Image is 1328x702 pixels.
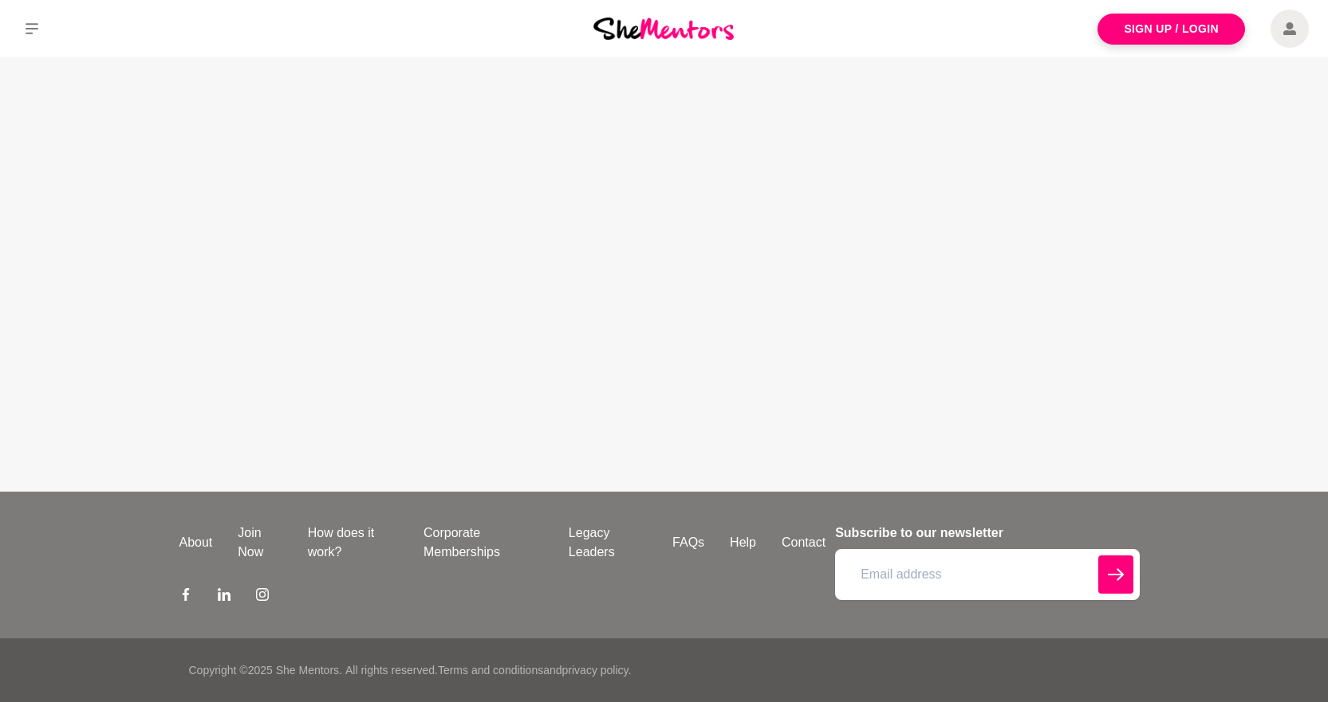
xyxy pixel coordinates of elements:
[556,524,660,562] a: Legacy Leaders
[835,549,1139,600] input: Email address
[189,662,342,679] p: Copyright © 2025 She Mentors .
[660,533,717,552] a: FAQs
[438,664,543,677] a: Terms and conditions
[218,587,231,606] a: LinkedIn
[256,587,269,606] a: Instagram
[769,533,838,552] a: Contact
[717,533,769,552] a: Help
[593,18,734,39] img: She Mentors Logo
[1097,14,1245,45] a: Sign Up / Login
[295,524,411,562] a: How does it work?
[167,533,226,552] a: About
[411,524,556,562] a: Corporate Memberships
[345,662,631,679] p: All rights reserved. and .
[179,587,192,606] a: Facebook
[562,664,629,677] a: privacy policy
[225,524,294,562] a: Join Now
[835,524,1139,543] h4: Subscribe to our newsletter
